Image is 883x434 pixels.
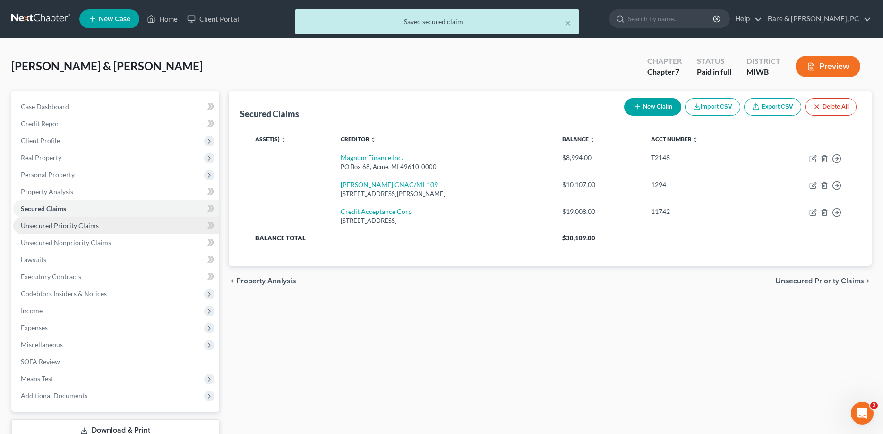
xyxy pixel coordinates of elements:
[281,137,286,143] i: unfold_more
[13,183,219,200] a: Property Analysis
[851,402,874,425] iframe: Intercom live chat
[693,137,698,143] i: unfold_more
[21,170,75,179] span: Personal Property
[341,136,376,143] a: Creditor unfold_more
[870,402,878,409] span: 2
[341,153,403,162] a: Magnum Finance Inc.
[229,277,236,285] i: chevron_left
[21,323,48,332] span: Expenses
[21,374,53,383] span: Means Test
[565,17,571,28] button: ×
[21,306,43,315] span: Income
[229,277,296,285] button: chevron_left Property Analysis
[21,391,87,400] span: Additional Documents
[651,136,698,143] a: Acct Number unfold_more
[651,180,751,189] div: 1294
[21,187,73,196] span: Property Analysis
[341,189,547,198] div: [STREET_ADDRESS][PERSON_NAME]
[236,277,296,285] span: Property Analysis
[562,136,595,143] a: Balance unfold_more
[562,234,595,242] span: $38,109.00
[13,251,219,268] a: Lawsuits
[775,277,864,285] span: Unsecured Priority Claims
[13,353,219,370] a: SOFA Review
[647,56,682,67] div: Chapter
[13,217,219,234] a: Unsecured Priority Claims
[13,234,219,251] a: Unsecured Nonpriority Claims
[562,207,636,216] div: $19,008.00
[775,277,872,285] button: Unsecured Priority Claims chevron_right
[11,59,203,73] span: [PERSON_NAME] & [PERSON_NAME]
[651,207,751,216] div: 11742
[21,272,81,281] span: Executory Contracts
[21,136,60,145] span: Client Profile
[248,230,555,247] th: Balance Total
[647,67,682,77] div: Chapter
[21,255,46,264] span: Lawsuits
[341,216,547,225] div: [STREET_ADDRESS]
[255,136,286,143] a: Asset(s) unfold_more
[746,67,780,77] div: MIWB
[590,137,595,143] i: unfold_more
[651,153,751,162] div: T2148
[370,137,376,143] i: unfold_more
[21,102,69,111] span: Case Dashboard
[675,67,679,76] span: 7
[796,56,860,77] button: Preview
[805,98,857,116] button: Delete All
[864,277,872,285] i: chevron_right
[21,221,99,230] span: Unsecured Priority Claims
[21,357,60,366] span: SOFA Review
[744,98,801,116] a: Export CSV
[562,180,636,189] div: $10,107.00
[697,67,731,77] div: Paid in full
[21,340,63,349] span: Miscellaneous
[21,289,107,298] span: Codebtors Insiders & Notices
[341,162,547,171] div: PO Box 68, Acme, MI 49610-0000
[21,238,111,247] span: Unsecured Nonpriority Claims
[341,207,412,215] a: Credit Acceptance Corp
[562,153,636,162] div: $8,994.00
[13,115,219,132] a: Credit Report
[685,98,740,116] button: Import CSV
[21,119,61,128] span: Credit Report
[13,268,219,285] a: Executory Contracts
[21,204,66,213] span: Secured Claims
[21,153,61,162] span: Real Property
[624,98,681,116] button: New Claim
[303,17,571,26] div: Saved secured claim
[240,108,299,119] div: Secured Claims
[746,56,780,67] div: District
[13,98,219,115] a: Case Dashboard
[697,56,731,67] div: Status
[341,180,438,188] a: [PERSON_NAME] CNAC/MI-109
[13,200,219,217] a: Secured Claims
